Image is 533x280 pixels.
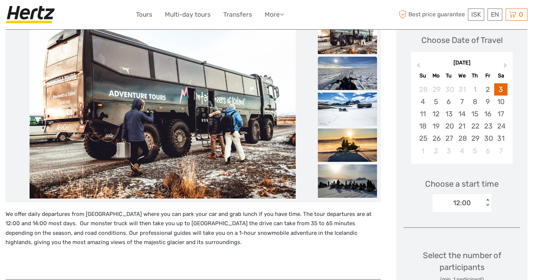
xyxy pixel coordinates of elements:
[468,83,481,96] div: Not available Thursday, January 1st, 2026
[468,132,481,144] div: Choose Thursday, January 29th, 2026
[442,120,455,132] div: Choose Tuesday, January 20th, 2026
[412,61,424,73] button: Previous Month
[85,11,94,20] button: Open LiveChat chat widget
[481,83,494,96] div: Choose Friday, January 2nd, 2026
[481,120,494,132] div: Choose Friday, January 23rd, 2026
[481,96,494,108] div: Choose Friday, January 9th, 2026
[455,132,468,144] div: Choose Wednesday, January 28th, 2026
[421,34,503,46] div: Choose Date of Travel
[416,145,429,157] div: Choose Sunday, February 1st, 2026
[494,71,507,81] div: Sa
[468,96,481,108] div: Choose Thursday, January 8th, 2026
[430,83,442,96] div: Choose Monday, December 29th, 2025
[318,21,377,54] img: 3ce4cd7f5eb94b54826e7781d29ded75_slider_thumbnail.jpeg
[494,108,507,120] div: Choose Saturday, January 17th, 2026
[481,132,494,144] div: Choose Friday, January 30th, 2026
[413,83,510,157] div: month 2026-01
[455,71,468,81] div: We
[430,71,442,81] div: Mo
[500,61,512,73] button: Next Month
[30,21,296,199] img: 3ce4cd7f5eb94b54826e7781d29ded75_main_slider.jpeg
[455,120,468,132] div: Choose Wednesday, January 21st, 2026
[416,108,429,120] div: Choose Sunday, January 11th, 2026
[6,210,381,247] p: We offer daily departures from [GEOGRAPHIC_DATA] where you can park your car and grab lunch if yo...
[318,93,377,126] img: 00275727ef37440f947503cdf01fd311_slider_thumbnail.jpeg
[471,11,481,18] span: ISK
[265,9,284,20] a: More
[455,145,468,157] div: Choose Wednesday, February 4th, 2026
[416,120,429,132] div: Choose Sunday, January 18th, 2026
[165,9,211,20] a: Multi-day tours
[455,108,468,120] div: Choose Wednesday, January 14th, 2026
[481,108,494,120] div: Choose Friday, January 16th, 2026
[442,96,455,108] div: Choose Tuesday, January 6th, 2026
[430,120,442,132] div: Choose Monday, January 19th, 2026
[318,57,377,90] img: f459ce2f2d324778b513110cbcf2ad39_slider_thumbnail.jpg
[442,83,455,96] div: Choose Tuesday, December 30th, 2025
[494,120,507,132] div: Choose Saturday, January 24th, 2026
[455,83,468,96] div: Choose Wednesday, December 31st, 2025
[442,71,455,81] div: Tu
[430,96,442,108] div: Choose Monday, January 5th, 2026
[425,178,499,190] span: Choose a start time
[494,145,507,157] div: Choose Saturday, February 7th, 2026
[494,132,507,144] div: Choose Saturday, January 31st, 2026
[453,198,471,208] div: 12:00
[416,132,429,144] div: Choose Sunday, January 25th, 2026
[10,13,84,19] p: We're away right now. Please check back later!
[442,108,455,120] div: Choose Tuesday, January 13th, 2026
[468,120,481,132] div: Choose Thursday, January 22nd, 2026
[481,71,494,81] div: Fr
[442,145,455,157] div: Choose Tuesday, February 3rd, 2026
[430,108,442,120] div: Choose Monday, January 12th, 2026
[455,96,468,108] div: Choose Wednesday, January 7th, 2026
[136,9,152,20] a: Tours
[494,96,507,108] div: Choose Saturday, January 10th, 2026
[430,132,442,144] div: Choose Monday, January 26th, 2026
[468,145,481,157] div: Choose Thursday, February 5th, 2026
[484,199,490,207] div: < >
[468,71,481,81] div: Th
[318,164,377,198] img: ad198f935f404da486997d1a0a1435e5_slider_thumbnail.jpeg
[442,132,455,144] div: Choose Tuesday, January 27th, 2026
[397,9,466,21] span: Best price guarantee
[416,96,429,108] div: Choose Sunday, January 4th, 2026
[481,145,494,157] div: Choose Friday, February 6th, 2026
[318,129,377,162] img: 37538ee6f89a47639467a378e30162d7_slider_thumbnail.jpeg
[6,6,58,24] img: Hertz
[488,9,502,21] div: EN
[494,83,507,96] div: Choose Saturday, January 3rd, 2026
[411,59,513,67] div: [DATE]
[518,11,524,18] span: 0
[416,83,429,96] div: Choose Sunday, December 28th, 2025
[223,9,252,20] a: Transfers
[430,145,442,157] div: Choose Monday, February 2nd, 2026
[468,108,481,120] div: Choose Thursday, January 15th, 2026
[416,71,429,81] div: Su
